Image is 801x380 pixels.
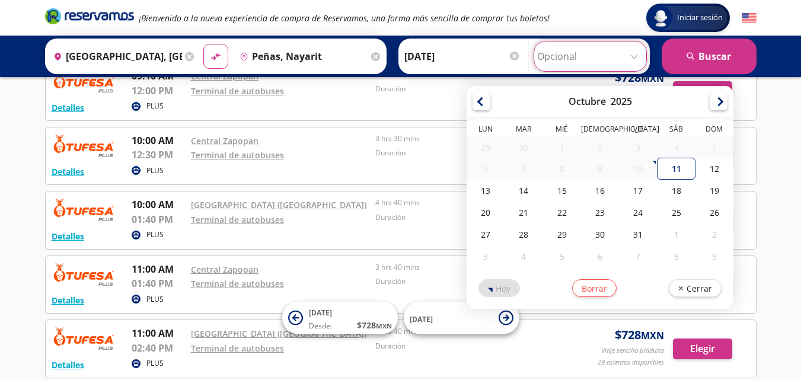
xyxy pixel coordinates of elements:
[191,135,259,146] a: Central Zapopan
[191,278,284,289] a: Terminal de autobuses
[615,69,664,87] span: $ 728
[505,223,542,245] div: 28-Oct-25
[146,358,164,369] p: PLUS
[695,223,733,245] div: 02-Nov-25
[543,124,581,137] th: Miércoles
[375,133,554,144] p: 3 hrs 30 mins
[235,41,368,71] input: Buscar Destino
[191,328,366,339] a: [GEOGRAPHIC_DATA] ([GEOGRAPHIC_DATA])
[695,245,733,267] div: 09-Nov-25
[375,276,554,287] p: Duración
[695,124,733,137] th: Domingo
[619,245,657,267] div: 07-Nov-25
[410,314,433,324] span: [DATE]
[537,41,643,71] input: Opcional
[375,84,554,94] p: Duración
[619,223,657,245] div: 31-Oct-25
[658,137,695,158] div: 04-Oct-25
[467,158,505,179] div: 06-Oct-25
[49,41,182,71] input: Buscar Origen
[404,41,521,71] input: Elegir Fecha
[641,72,664,85] small: MXN
[132,326,185,340] p: 11:00 AM
[543,158,581,179] div: 08-Oct-25
[467,180,505,202] div: 13-Oct-25
[673,81,732,102] button: Elegir
[581,223,619,245] div: 30-Oct-25
[673,339,732,359] button: Elegir
[132,262,185,276] p: 11:00 AM
[375,341,554,352] p: Duración
[146,165,164,176] p: PLUS
[191,214,284,225] a: Terminal de autobuses
[543,137,581,158] div: 01-Oct-25
[45,7,134,25] i: Brand Logo
[619,202,657,223] div: 24-Oct-25
[695,180,733,202] div: 19-Oct-25
[662,39,757,74] button: Buscar
[658,158,695,180] div: 11-Oct-25
[52,262,117,286] img: RESERVAMOS
[191,149,284,161] a: Terminal de autobuses
[505,158,542,179] div: 07-Oct-25
[658,180,695,202] div: 18-Oct-25
[282,302,398,334] button: [DATE]Desde:$728MXN
[191,85,284,97] a: Terminal de autobuses
[52,197,117,221] img: RESERVAMOS
[375,262,554,273] p: 3 hrs 40 mins
[619,180,657,202] div: 17-Oct-25
[375,148,554,158] p: Duración
[581,180,619,202] div: 16-Oct-25
[191,343,284,354] a: Terminal de autobuses
[467,137,505,158] div: 29-Sep-25
[672,12,727,24] span: Iniciar sesión
[658,245,695,267] div: 08-Nov-25
[505,124,542,137] th: Martes
[543,223,581,245] div: 29-Oct-25
[581,245,619,267] div: 06-Nov-25
[619,124,657,137] th: Viernes
[146,229,164,240] p: PLUS
[309,321,332,331] span: Desde:
[132,276,185,290] p: 01:40 PM
[569,95,606,108] div: Octubre
[132,212,185,226] p: 01:40 PM
[742,11,757,25] button: English
[669,279,722,297] button: Cerrar
[146,294,164,305] p: PLUS
[695,137,733,158] div: 05-Oct-25
[658,202,695,223] div: 25-Oct-25
[598,357,664,368] p: 29 asientos disponibles
[357,319,392,331] span: $ 728
[52,101,84,114] button: Detalles
[505,180,542,202] div: 14-Oct-25
[695,202,733,223] div: 26-Oct-25
[467,245,505,267] div: 03-Nov-25
[375,197,554,208] p: 4 hrs 40 mins
[132,341,185,355] p: 02:40 PM
[132,148,185,162] p: 12:30 PM
[146,101,164,111] p: PLUS
[641,329,664,342] small: MXN
[543,180,581,202] div: 15-Oct-25
[309,308,332,318] span: [DATE]
[132,84,185,98] p: 12:00 PM
[132,133,185,148] p: 10:00 AM
[52,230,84,242] button: Detalles
[658,223,695,245] div: 01-Nov-25
[658,124,695,137] th: Sábado
[601,346,664,356] p: Viaje sencillo p/adulto
[611,95,632,108] div: 2025
[376,321,392,330] small: MXN
[404,302,519,334] button: [DATE]
[132,197,185,212] p: 10:00 AM
[619,158,657,179] div: 10-Oct-25
[581,124,619,137] th: Jueves
[52,69,117,92] img: RESERVAMOS
[52,359,84,371] button: Detalles
[52,165,84,178] button: Detalles
[543,245,581,267] div: 05-Nov-25
[45,7,134,28] a: Brand Logo
[581,137,619,158] div: 02-Oct-25
[581,158,619,179] div: 09-Oct-25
